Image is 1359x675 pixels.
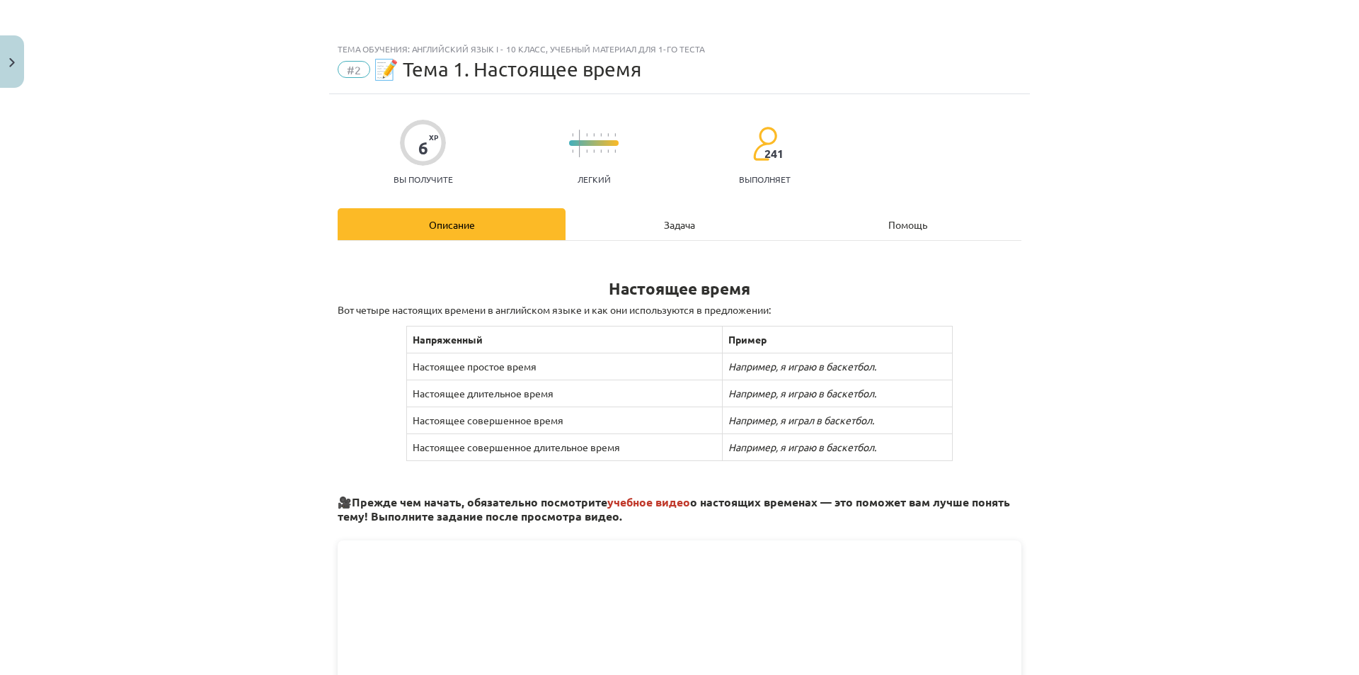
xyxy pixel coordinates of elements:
[338,494,1010,523] font: о настоящих временах — это поможет вам лучше понять тему! Выполните задание после просмотра видео.
[600,133,602,137] img: icon-short-line-57e1e144782c952c97e751825c79c345078a6d821885a25fce030b3d8c18986b.svg
[374,57,641,81] font: 📝 Тема 1. Настоящее время
[728,441,876,453] font: Например, я играю в баскетбол.
[607,133,609,137] img: icon-short-line-57e1e144782c952c97e751825c79c345078a6d821885a25fce030b3d8c18986b.svg
[579,130,580,157] img: icon-long-line-d9ea69661e0d244f92f715978eff75569469978d946b2353a9bb055b3ed8787d.svg
[593,133,595,137] img: icon-short-line-57e1e144782c952c97e751825c79c345078a6d821885a25fce030b3d8c18986b.svg
[429,132,438,142] font: XP
[394,174,453,185] font: Вы получите
[664,218,695,231] font: Задача
[338,303,771,316] font: Вот четыре настоящих времени в английском языке и как они используются в предложении:
[413,387,554,399] font: Настоящее длительное время
[593,149,595,153] img: icon-short-line-57e1e144782c952c97e751825c79c345078a6d821885a25fce030b3d8c18986b.svg
[728,414,874,426] font: Например, я играл в баскетбол.
[338,43,704,55] font: Тема обучения: Английский язык I - 10 класс, учебный материал для 1-го теста
[413,360,537,373] font: Настоящее простое время
[429,218,475,231] font: Описание
[413,333,483,346] font: Напряженный
[347,62,361,76] font: #2
[752,126,777,161] img: students-c634bb4e5e11cddfef0936a35e636f08e4e9abd3cc4e673bd6f9a4125e45ecb1.svg
[607,494,690,509] font: учебное видео
[614,149,616,153] img: icon-short-line-57e1e144782c952c97e751825c79c345078a6d821885a25fce030b3d8c18986b.svg
[338,494,352,509] font: 🎥
[9,58,15,67] img: icon-close-lesson-0947bae3869378f0d4975bcd49f059093ad1ed9edebbc8119c70593378902aed.svg
[600,149,602,153] img: icon-short-line-57e1e144782c952c97e751825c79c345078a6d821885a25fce030b3d8c18986b.svg
[728,333,767,346] font: Пример
[607,149,609,153] img: icon-short-line-57e1e144782c952c97e751825c79c345078a6d821885a25fce030b3d8c18986b.svg
[413,414,563,426] font: Настоящее совершенное время
[572,133,573,137] img: icon-short-line-57e1e144782c952c97e751825c79c345078a6d821885a25fce030b3d8c18986b.svg
[578,174,611,185] font: Легкий
[418,137,428,159] font: 6
[413,441,620,453] font: Настоящее совершенное длительное время
[609,278,750,299] font: Настоящее время
[728,387,876,399] font: Например, я играю в баскетбол.
[739,174,791,185] font: выполняет
[614,133,616,137] img: icon-short-line-57e1e144782c952c97e751825c79c345078a6d821885a25fce030b3d8c18986b.svg
[764,146,784,161] font: 241
[572,149,573,153] img: icon-short-line-57e1e144782c952c97e751825c79c345078a6d821885a25fce030b3d8c18986b.svg
[352,494,607,509] font: Прежде чем начать, обязательно посмотрите
[728,360,876,373] font: Например, я играю в баскетбол.
[586,149,587,153] img: icon-short-line-57e1e144782c952c97e751825c79c345078a6d821885a25fce030b3d8c18986b.svg
[586,133,587,137] img: icon-short-line-57e1e144782c952c97e751825c79c345078a6d821885a25fce030b3d8c18986b.svg
[888,218,927,231] font: Помощь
